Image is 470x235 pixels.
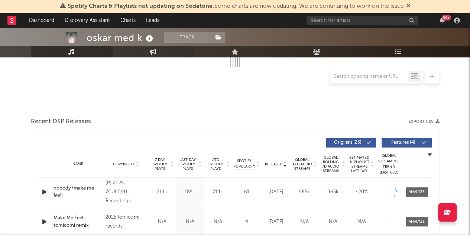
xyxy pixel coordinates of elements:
span: 7 Day Spotify Plays [150,158,170,171]
span: Global ATD Audio Streams [292,158,312,171]
div: Global Streaming Trend (Last 60D) [378,153,400,175]
div: N/A [292,218,317,226]
button: Originals(23) [326,138,376,147]
div: ~ 20 % [349,188,374,196]
span: : Some charts are now updating. We are continuing to work on the issue [68,3,404,9]
div: N/A [349,218,374,226]
div: N/A [206,218,230,226]
span: Spotify Charts & Playlists not updating on Sodatone [68,3,213,9]
div: Name [54,161,102,167]
button: 99+ [440,18,445,23]
a: Charts [115,13,141,28]
span: Copyright [113,162,134,166]
span: Recent DSP Releases [31,117,91,126]
input: Search by song name or URL [330,74,409,80]
div: N/A [321,218,346,226]
div: 714k [150,188,174,196]
span: Dismiss [406,3,411,9]
div: 2025 tomicomi records [106,213,146,231]
div: N/A [178,218,202,226]
div: [DATE] [263,188,288,196]
button: Features(4) [382,138,432,147]
div: 99 + [442,15,451,20]
a: Make Me Feel - tomicomi remix [54,215,102,229]
button: Export CSV [409,120,440,124]
div: 714k [206,188,230,196]
span: Global Rolling 7D Audio Streams [321,155,341,173]
a: Discovery Assistant [59,13,115,28]
input: Search for artists [307,16,418,25]
div: [DATE] [263,218,288,226]
div: 4 [234,218,260,226]
span: Estimated % Playlist Streams Last Day [349,155,370,173]
a: Dashboard [24,13,59,28]
span: Originals ( 23 ) [331,140,365,145]
div: oskar med k [87,32,155,44]
a: nobody (make me feel) [54,185,102,199]
span: ATD Spotify Plays [206,158,226,171]
div: N/A [150,218,174,226]
div: 965k [292,188,317,196]
div: 965k [321,188,346,196]
span: Features ( 4 ) [386,140,421,145]
div: 61 [234,188,260,196]
div: (P) 2025 7CULT/B1 Recordings GmbH, a Sony Music Entertainment Company [106,179,146,206]
span: Last Day Spotify Plays [178,158,198,171]
a: Leads [141,13,165,28]
button: Track [164,32,211,43]
span: Released [265,162,282,166]
div: 185k [178,188,202,196]
span: Spotify Popularity [233,158,255,169]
